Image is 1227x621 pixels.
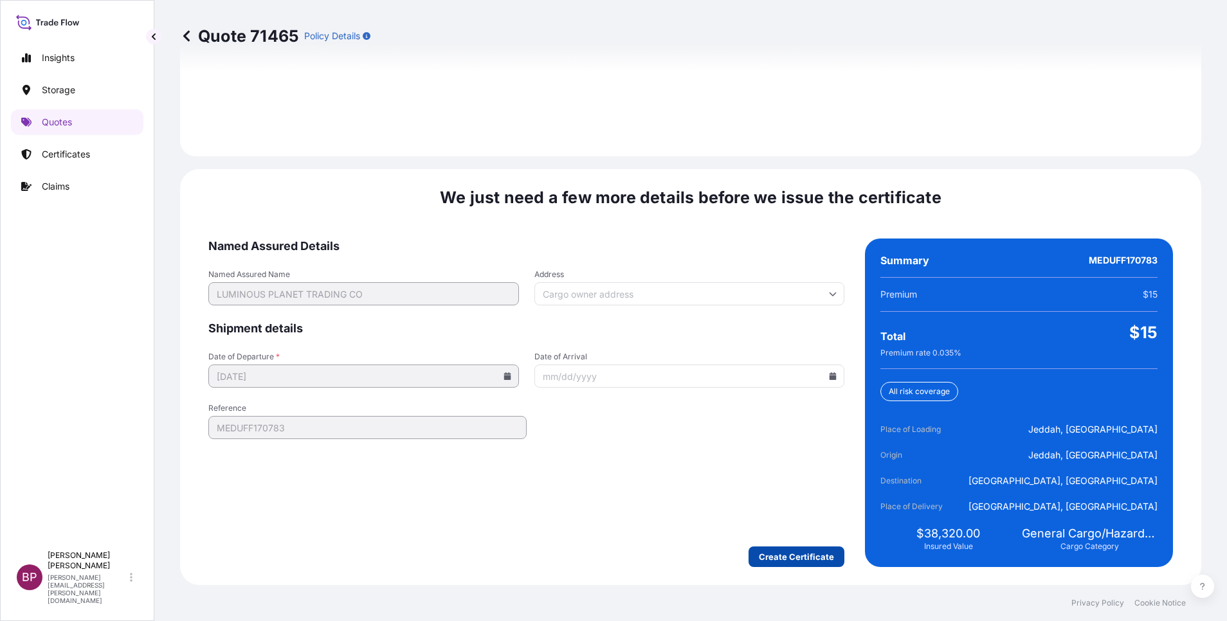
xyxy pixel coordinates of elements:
span: Premium rate 0.035 % [880,348,961,358]
span: Reference [208,403,527,413]
span: Jeddah, [GEOGRAPHIC_DATA] [1028,449,1158,462]
a: Cookie Notice [1134,598,1186,608]
span: $15 [1129,322,1158,343]
span: [GEOGRAPHIC_DATA], [GEOGRAPHIC_DATA] [968,474,1158,487]
p: Quotes [42,116,72,129]
span: Shipment details [208,321,844,336]
span: BP [22,571,37,584]
a: Claims [11,174,143,199]
input: mm/dd/yyyy [208,364,519,388]
a: Certificates [11,141,143,167]
p: Insights [42,51,75,64]
p: [PERSON_NAME] [PERSON_NAME] [48,550,127,571]
span: Cargo Category [1060,541,1119,552]
span: Date of Arrival [534,352,845,362]
a: Storage [11,77,143,103]
span: [GEOGRAPHIC_DATA], [GEOGRAPHIC_DATA] [968,500,1158,513]
span: Address [534,269,845,280]
input: mm/dd/yyyy [534,364,845,388]
span: Named Assured Name [208,269,519,280]
span: Place of Delivery [880,500,952,513]
a: Quotes [11,109,143,135]
span: Total [880,330,905,343]
span: Origin [880,449,952,462]
a: Privacy Policy [1071,598,1124,608]
span: Place of Loading [880,423,952,436]
span: Summary [880,254,929,267]
span: Jeddah, [GEOGRAPHIC_DATA] [1028,423,1158,436]
input: Cargo owner address [534,282,845,305]
span: Named Assured Details [208,239,844,254]
span: General Cargo/Hazardous Material [1022,526,1158,541]
p: Claims [42,180,69,193]
p: Create Certificate [759,550,834,563]
span: Premium [880,288,917,301]
div: All risk coverage [880,382,958,401]
p: Storage [42,84,75,96]
span: Date of Departure [208,352,519,362]
input: Your internal reference [208,416,527,439]
span: $38,320.00 [916,526,980,541]
p: Policy Details [304,30,360,42]
span: Destination [880,474,952,487]
button: Create Certificate [749,546,844,567]
span: MEDUFF170783 [1089,254,1158,267]
span: $15 [1143,288,1158,301]
p: [PERSON_NAME][EMAIL_ADDRESS][PERSON_NAME][DOMAIN_NAME] [48,573,127,604]
span: Insured Value [924,541,973,552]
p: Quote 71465 [180,26,299,46]
a: Insights [11,45,143,71]
p: Certificates [42,148,90,161]
span: We just need a few more details before we issue the certificate [440,187,941,208]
